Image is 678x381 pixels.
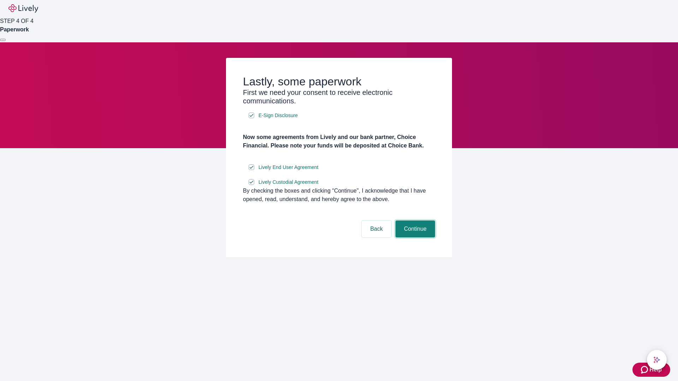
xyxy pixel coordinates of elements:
[647,350,667,370] button: chat
[632,363,670,377] button: Zendesk support iconHelp
[362,220,391,237] button: Back
[395,220,435,237] button: Continue
[243,187,435,204] div: By checking the boxes and clicking “Continue", I acknowledge that I have opened, read, understand...
[258,112,298,119] span: E-Sign Disclosure
[653,356,660,363] svg: Lively AI Assistant
[257,111,299,120] a: e-sign disclosure document
[649,365,662,374] span: Help
[257,178,320,187] a: e-sign disclosure document
[243,133,435,150] h4: Now some agreements from Lively and our bank partner, Choice Financial. Please note your funds wi...
[243,88,435,105] h3: First we need your consent to receive electronic communications.
[257,163,320,172] a: e-sign disclosure document
[258,164,319,171] span: Lively End User Agreement
[258,179,319,186] span: Lively Custodial Agreement
[243,75,435,88] h2: Lastly, some paperwork
[641,365,649,374] svg: Zendesk support icon
[8,4,38,13] img: Lively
